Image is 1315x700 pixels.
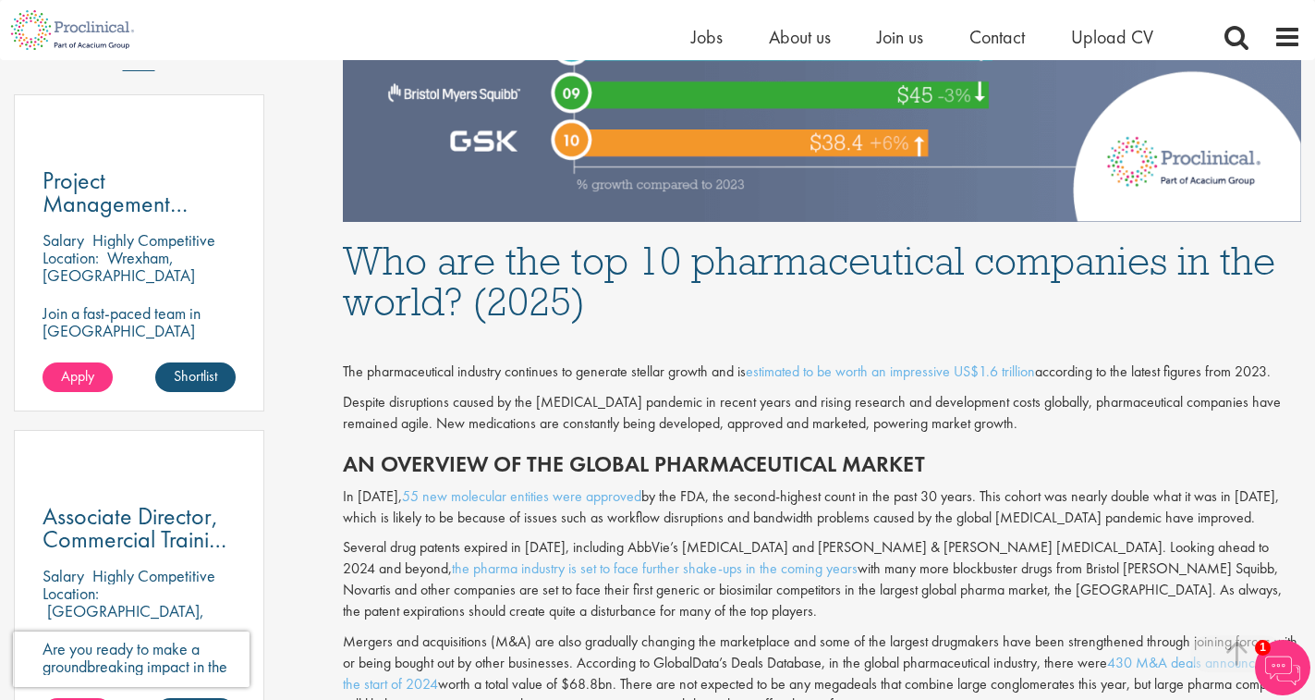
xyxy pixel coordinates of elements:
p: Despite disruptions caused by the [MEDICAL_DATA] pandemic in recent years and rising research and... [343,392,1301,435]
a: estimated to be worth an impressive US$1.6 trillion [746,362,1035,381]
img: Chatbot [1255,640,1310,695]
p: Several drug patents expired in [DATE], including AbbVie’s [MEDICAL_DATA] and [PERSON_NAME] & [PE... [343,537,1301,621]
span: Location: [43,247,99,268]
p: [GEOGRAPHIC_DATA], [GEOGRAPHIC_DATA] [43,600,204,639]
span: Project Management Associate P2 [43,165,188,242]
a: Jobs [691,25,723,49]
p: Highly Competitive [92,229,215,251]
p: Wrexham, [GEOGRAPHIC_DATA] [43,247,195,286]
a: 55 new molecular entities were approved [402,486,641,506]
span: Location: [43,583,99,604]
span: Associate Director, Commercial Training Lead [43,500,233,578]
a: Contact [969,25,1025,49]
span: Apply [61,366,94,386]
h1: Who are the top 10 pharmaceutical companies in the world? (2025) [343,240,1301,322]
a: Project Management Associate P2 [43,169,236,215]
a: About us [769,25,831,49]
a: Associate Director, Commercial Training Lead [43,505,236,551]
p: In [DATE], by the FDA, the second-highest count in the past 30 years. This cohort was nearly doub... [343,486,1301,529]
span: Salary [43,565,84,586]
h2: An overview of the global pharmaceutical market [343,452,1301,476]
a: Apply [43,362,113,392]
a: Upload CV [1071,25,1153,49]
p: Highly Competitive [92,565,215,586]
a: the pharma industry is set to face further shake-ups in the coming years [452,559,858,578]
span: Salary [43,229,84,251]
iframe: reCAPTCHA [13,632,250,687]
div: The pharmaceutical industry continues to generate stellar growth and is according to the latest f... [343,362,1301,383]
p: Join a fast-paced team in [GEOGRAPHIC_DATA] where your project skills and scientific savvy drive ... [43,304,236,410]
a: Shortlist [155,362,236,392]
a: Join us [877,25,923,49]
a: 430 M&A deals announced at the start of 2024 [343,653,1284,694]
span: 1 [1255,640,1271,656]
